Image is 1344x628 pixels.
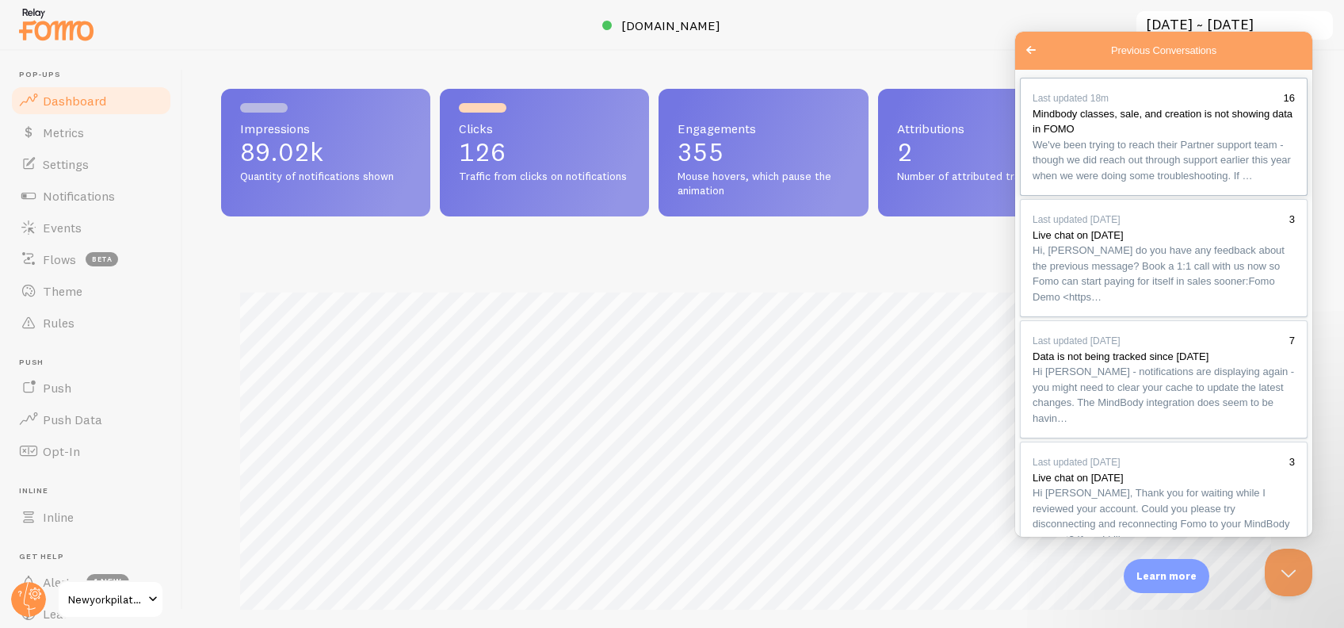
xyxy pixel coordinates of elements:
[5,289,292,407] a: Last updated [DATE]7Data is not being tracked since [DATE]Hi [PERSON_NAME] - notifications are di...
[5,46,292,164] a: Last updated 18m16Mindbody classes, sale, and creation is not showing data in FOMOWe've been tryi...
[57,580,164,618] a: Newyorkpilates
[86,252,118,266] span: beta
[19,486,173,496] span: Inline
[43,124,84,140] span: Metrics
[274,423,280,438] div: 3
[17,334,279,392] span: Hi [PERSON_NAME] - notifications are displaying again - you might need to clear your cache to upd...
[17,76,277,104] span: Mindbody classes, sale, and creation is not showing data in FOMO
[19,552,173,562] span: Get Help
[17,440,109,452] span: Live chat on [DATE]
[897,140,1068,165] p: 2
[459,140,630,165] p: 126
[10,180,173,212] a: Notifications
[86,574,129,590] span: 1 new
[240,122,411,135] span: Impressions
[43,156,89,172] span: Settings
[43,509,74,525] span: Inline
[43,93,106,109] span: Dashboard
[43,380,71,396] span: Push
[274,180,280,196] div: 3
[269,59,280,75] div: 16
[17,319,193,331] span: Data is not being tracked since [DATE]
[17,213,269,271] span: Hi, [PERSON_NAME] do you have any feedback about the previous message? Book a 1:1 call with us no...
[10,435,173,467] a: Opt-In
[5,46,292,531] section: Previous Conversations
[459,170,630,184] span: Traffic from clicks on notifications
[897,122,1068,135] span: Attributions
[1124,559,1209,593] div: Learn more
[43,315,74,331] span: Rules
[10,404,173,435] a: Push Data
[43,188,115,204] span: Notifications
[19,70,173,80] span: Pop-ups
[1136,569,1197,584] p: Learn more
[10,243,173,275] a: Flows beta
[68,590,143,609] span: Newyorkpilates
[10,85,173,117] a: Dashboard
[17,61,94,72] span: Last updated 18m
[459,122,630,135] span: Clicks
[43,251,76,267] span: Flows
[678,170,849,197] span: Mouse hovers, which pause the animation
[43,574,77,590] span: Alerts
[43,220,82,235] span: Events
[10,372,173,404] a: Push
[5,167,292,285] a: Last updated [DATE]3Live chat on [DATE]Hi, [PERSON_NAME] do you have any feedback about the previ...
[5,410,292,528] a: Last updated [DATE]3Live chat on [DATE]Hi [PERSON_NAME], Thank you for waiting while I reviewed y...
[678,140,849,165] p: 355
[96,11,201,27] span: Previous Conversations
[17,304,105,315] span: Last updated [DATE]
[10,275,173,307] a: Theme
[17,197,109,209] span: Live chat on [DATE]
[274,301,280,317] div: 7
[10,307,173,339] a: Rules
[17,182,105,193] span: Last updated [DATE]
[10,148,173,180] a: Settings
[17,455,274,514] span: Hi [PERSON_NAME], Thank you for waiting while I reviewed your account. Could you please try disco...
[897,170,1068,184] span: Number of attributed transactions
[240,170,411,184] span: Quantity of notifications shown
[10,566,173,598] a: Alerts 1 new
[1265,549,1312,596] iframe: Help Scout Beacon - Close
[10,501,173,533] a: Inline
[17,425,105,436] span: Last updated [DATE]
[10,117,173,148] a: Metrics
[10,212,173,243] a: Events
[17,4,96,44] img: fomo-relay-logo-orange.svg
[19,358,173,368] span: Push
[1015,32,1312,537] iframe: Help Scout Beacon - Live Chat, Contact Form, and Knowledge Base
[6,9,25,28] span: Go back
[43,283,82,299] span: Theme
[240,140,411,165] p: 89.02k
[17,107,276,150] span: We've been trying to reach their Partner support team - though we did reach out through support e...
[678,122,849,135] span: Engagements
[43,443,80,459] span: Opt-In
[43,412,102,427] span: Push Data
